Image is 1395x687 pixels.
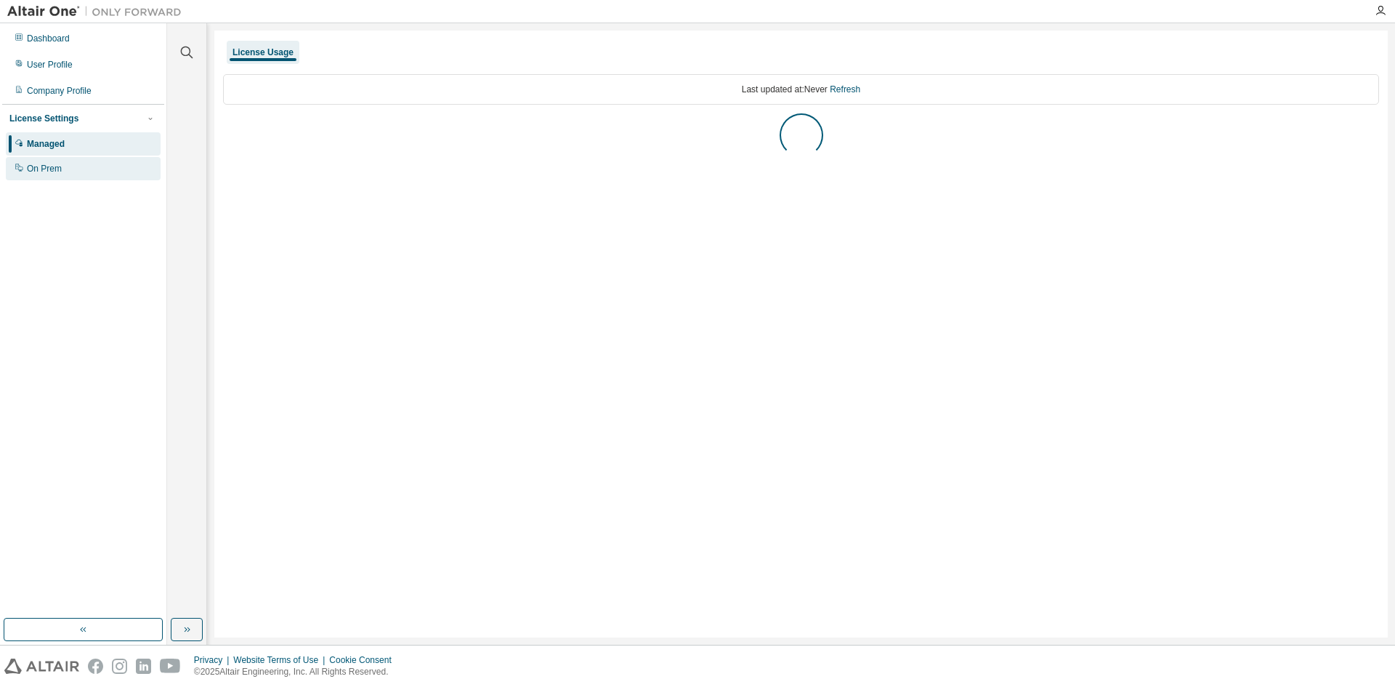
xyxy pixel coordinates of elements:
[4,659,79,674] img: altair_logo.svg
[27,33,70,44] div: Dashboard
[7,4,189,19] img: Altair One
[27,85,92,97] div: Company Profile
[830,84,860,95] a: Refresh
[223,74,1379,105] div: Last updated at: Never
[232,47,294,58] div: License Usage
[233,654,329,666] div: Website Terms of Use
[27,138,65,150] div: Managed
[194,654,233,666] div: Privacy
[88,659,103,674] img: facebook.svg
[27,59,73,71] div: User Profile
[194,666,400,678] p: © 2025 Altair Engineering, Inc. All Rights Reserved.
[136,659,151,674] img: linkedin.svg
[9,113,78,124] div: License Settings
[27,163,62,174] div: On Prem
[329,654,400,666] div: Cookie Consent
[112,659,127,674] img: instagram.svg
[160,659,181,674] img: youtube.svg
